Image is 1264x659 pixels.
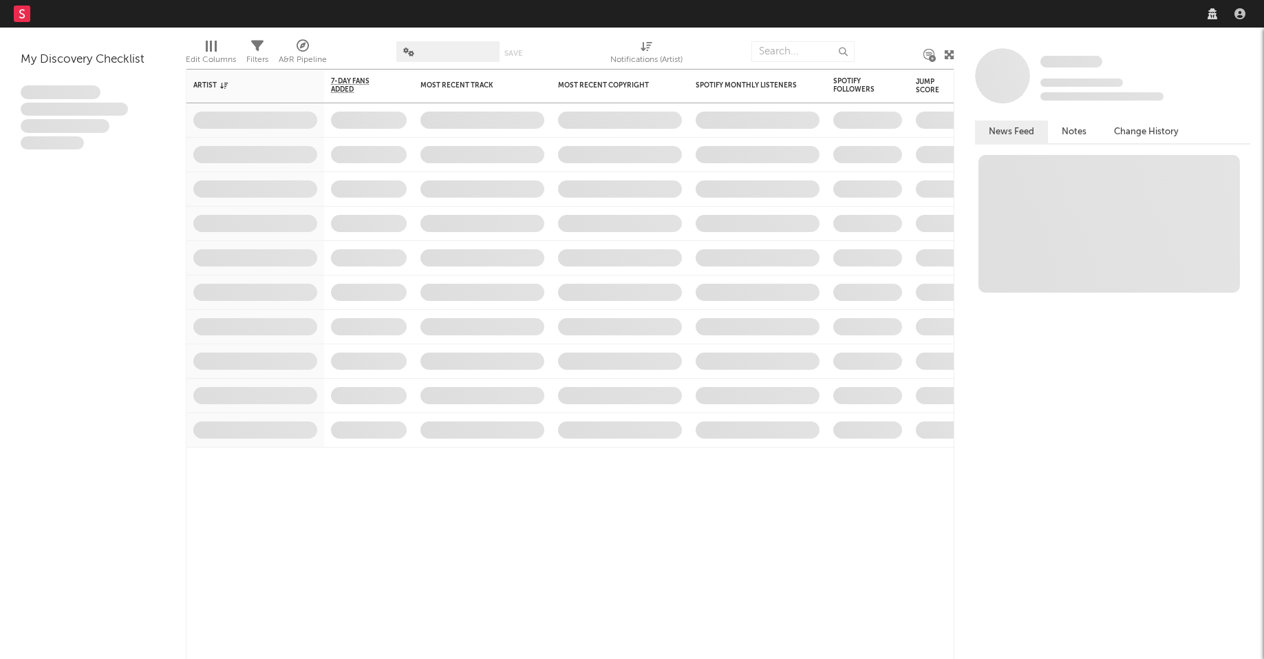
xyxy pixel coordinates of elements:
div: A&R Pipeline [279,34,327,74]
span: Integer aliquet in purus et [21,103,128,116]
div: Artist [193,81,297,90]
a: Some Artist [1040,55,1102,69]
button: News Feed [975,121,1048,143]
div: Spotify Followers [833,77,881,94]
span: Some Artist [1040,56,1102,67]
button: Save [504,50,522,57]
div: Notifications (Artist) [610,34,683,74]
div: Edit Columns [186,52,236,68]
div: Filters [246,34,268,74]
div: A&R Pipeline [279,52,327,68]
div: Most Recent Copyright [558,81,661,90]
button: Change History [1100,121,1192,143]
button: Notes [1048,121,1100,143]
input: Search... [751,41,855,62]
div: Filters [246,52,268,68]
div: Spotify Monthly Listeners [696,81,799,90]
div: My Discovery Checklist [21,52,165,68]
span: Tracking Since: [DATE] [1040,79,1123,87]
span: Aliquam viverra [21,136,84,150]
span: 7-Day Fans Added [331,77,386,94]
div: Jump Score [916,78,950,94]
span: 0 fans last week [1040,92,1164,101]
span: Lorem ipsum dolor [21,85,100,99]
div: Most Recent Track [420,81,524,90]
span: Praesent ac interdum [21,119,109,133]
div: Edit Columns [186,34,236,74]
div: Notifications (Artist) [610,52,683,68]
